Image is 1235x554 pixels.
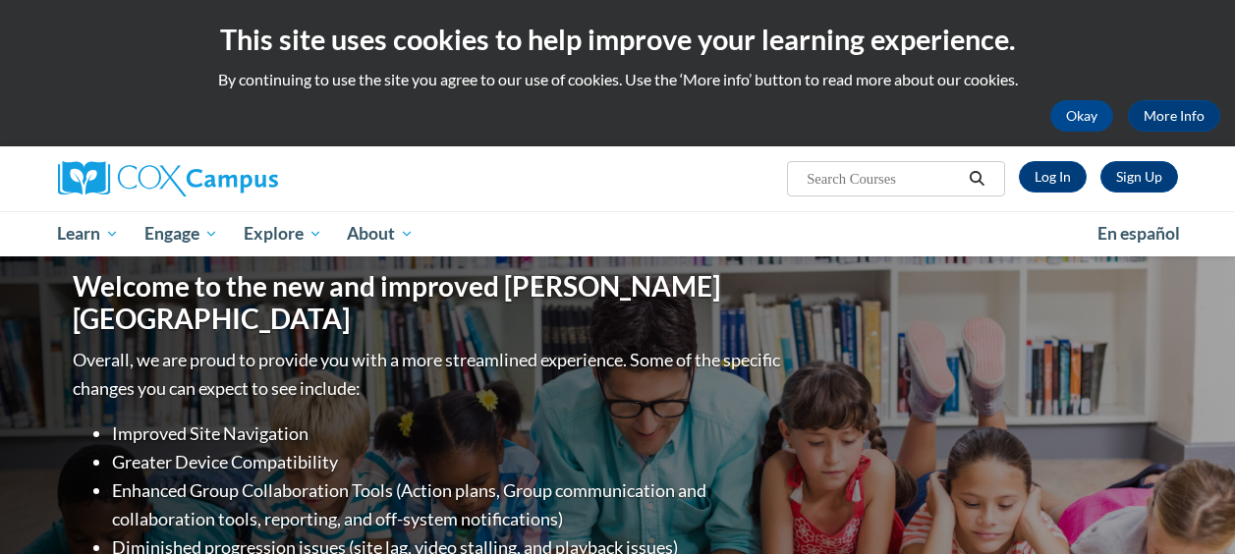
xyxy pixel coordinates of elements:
a: Learn [45,211,133,256]
a: Register [1100,161,1178,193]
input: Search Courses [805,167,962,191]
a: Explore [231,211,335,256]
a: Engage [132,211,231,256]
span: About [347,222,414,246]
button: Okay [1050,100,1113,132]
li: Enhanced Group Collaboration Tools (Action plans, Group communication and collaboration tools, re... [112,476,785,533]
span: En español [1097,223,1180,244]
li: Greater Device Compatibility [112,448,785,476]
div: Main menu [43,211,1193,256]
h1: Welcome to the new and improved [PERSON_NAME][GEOGRAPHIC_DATA] [73,270,785,336]
img: Cox Campus [58,161,278,196]
a: About [334,211,426,256]
button: Search [962,167,991,191]
a: Log In [1019,161,1087,193]
a: More Info [1128,100,1220,132]
h2: This site uses cookies to help improve your learning experience. [15,20,1220,59]
span: Learn [57,222,119,246]
span: Engage [144,222,218,246]
p: Overall, we are proud to provide you with a more streamlined experience. Some of the specific cha... [73,346,785,403]
span: Explore [244,222,322,246]
a: En español [1085,213,1193,254]
p: By continuing to use the site you agree to our use of cookies. Use the ‘More info’ button to read... [15,69,1220,90]
li: Improved Site Navigation [112,419,785,448]
a: Cox Campus [58,161,412,196]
